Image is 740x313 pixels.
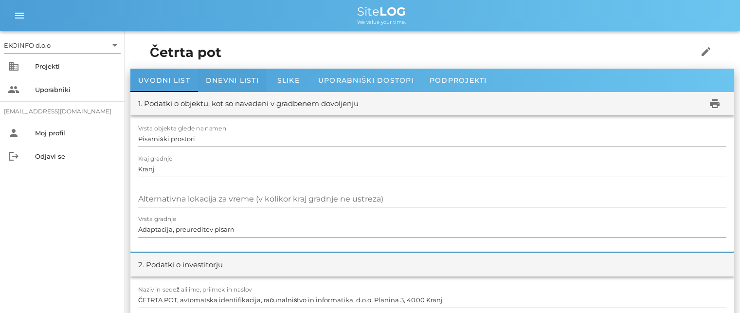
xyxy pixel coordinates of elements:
div: Odjavi se [35,152,117,160]
div: Uporabniki [35,86,117,93]
label: Naziv in sedež ali ime, priimek in naslov [138,286,252,294]
i: logout [8,150,19,162]
h1: Četrta pot [150,43,668,63]
div: Moj profil [35,129,117,137]
div: EKOINFO d.o.o [4,41,51,50]
div: 1. Podatki o objektu, kot so navedeni v gradbenem dovoljenju [138,98,359,110]
div: EKOINFO d.o.o [4,37,121,53]
div: 2. Podatki o investitorju [138,259,223,271]
span: Uporabniški dostopi [318,76,414,85]
i: menu [14,10,25,21]
div: Projekti [35,62,117,70]
span: Podprojekti [430,76,487,85]
label: Kraj gradnje [138,155,173,163]
span: Slike [277,76,300,85]
i: business [8,60,19,72]
i: person [8,127,19,139]
i: arrow_drop_down [109,39,121,51]
i: print [709,98,721,110]
i: edit [700,46,712,57]
b: LOG [379,4,406,18]
div: Pripomoček za klepet [601,208,740,313]
i: people [8,84,19,95]
span: Site [357,4,406,18]
span: Uvodni list [138,76,190,85]
label: Vrsta gradnje [138,216,177,223]
iframe: Chat Widget [601,208,740,313]
label: Vrsta objekta glede na namen [138,125,226,132]
span: We value your time. [357,19,406,25]
span: Dnevni listi [206,76,259,85]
